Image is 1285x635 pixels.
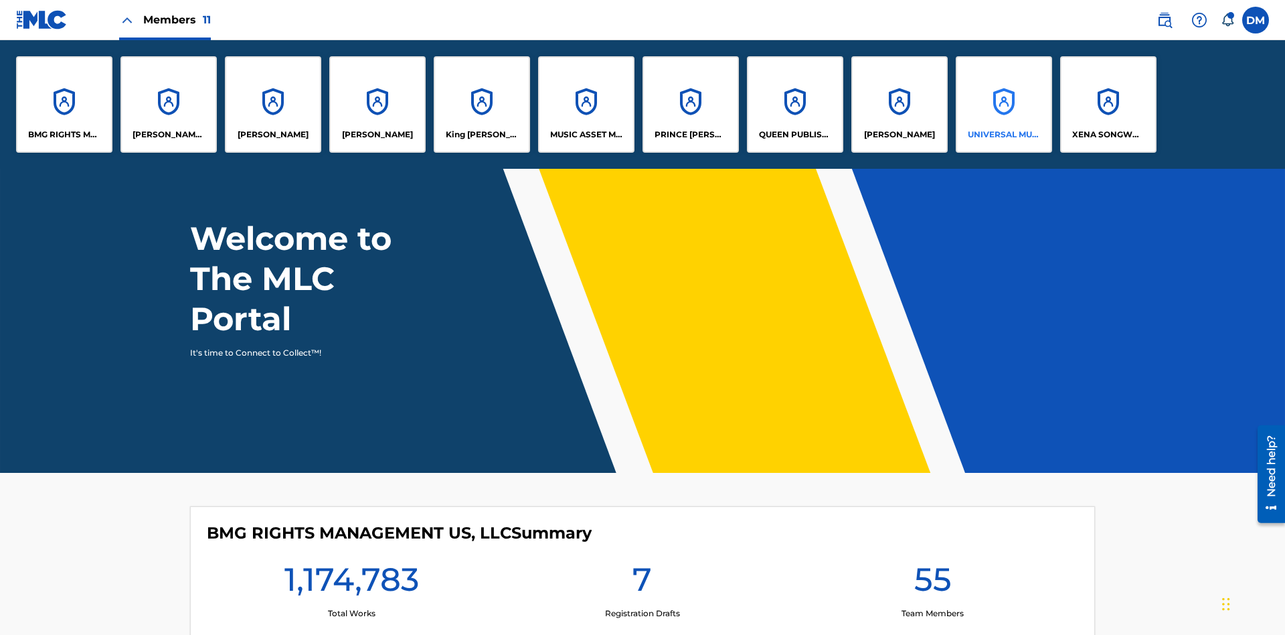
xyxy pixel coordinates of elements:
div: User Menu [1242,7,1269,33]
a: Accounts[PERSON_NAME] [329,56,426,153]
a: Accounts[PERSON_NAME] [225,56,321,153]
p: UNIVERSAL MUSIC PUB GROUP [968,129,1041,141]
h1: 7 [632,559,652,608]
div: Help [1186,7,1213,33]
p: King McTesterson [446,129,519,141]
p: MUSIC ASSET MANAGEMENT (MAM) [550,129,623,141]
p: EYAMA MCSINGER [342,129,413,141]
p: Total Works [328,608,375,620]
h4: BMG RIGHTS MANAGEMENT US, LLC [207,523,592,543]
a: Accounts[PERSON_NAME] [851,56,948,153]
a: AccountsKing [PERSON_NAME] [434,56,530,153]
a: AccountsQUEEN PUBLISHA [747,56,843,153]
p: XENA SONGWRITER [1072,129,1145,141]
a: AccountsPRINCE [PERSON_NAME] [642,56,739,153]
a: AccountsMUSIC ASSET MANAGEMENT (MAM) [538,56,634,153]
h1: Welcome to The MLC Portal [190,218,440,339]
span: Members [143,12,211,27]
iframe: Resource Center [1248,420,1285,530]
div: Drag [1222,584,1230,624]
img: help [1191,12,1207,28]
p: Team Members [902,608,964,620]
a: AccountsBMG RIGHTS MANAGEMENT US, LLC [16,56,112,153]
span: 11 [203,13,211,26]
h1: 55 [914,559,952,608]
a: AccountsUNIVERSAL MUSIC PUB GROUP [956,56,1052,153]
img: search [1156,12,1173,28]
div: Notifications [1221,13,1234,27]
iframe: Chat Widget [1218,571,1285,635]
p: BMG RIGHTS MANAGEMENT US, LLC [28,129,101,141]
a: AccountsXENA SONGWRITER [1060,56,1156,153]
a: Public Search [1151,7,1178,33]
a: Accounts[PERSON_NAME] SONGWRITER [120,56,217,153]
p: ELVIS COSTELLO [238,129,309,141]
p: QUEEN PUBLISHA [759,129,832,141]
p: It's time to Connect to Collect™! [190,347,422,359]
h1: 1,174,783 [284,559,419,608]
p: Registration Drafts [605,608,680,620]
img: MLC Logo [16,10,68,29]
p: PRINCE MCTESTERSON [655,129,727,141]
img: Close [119,12,135,28]
p: CLEO SONGWRITER [133,129,205,141]
p: RONALD MCTESTERSON [864,129,935,141]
